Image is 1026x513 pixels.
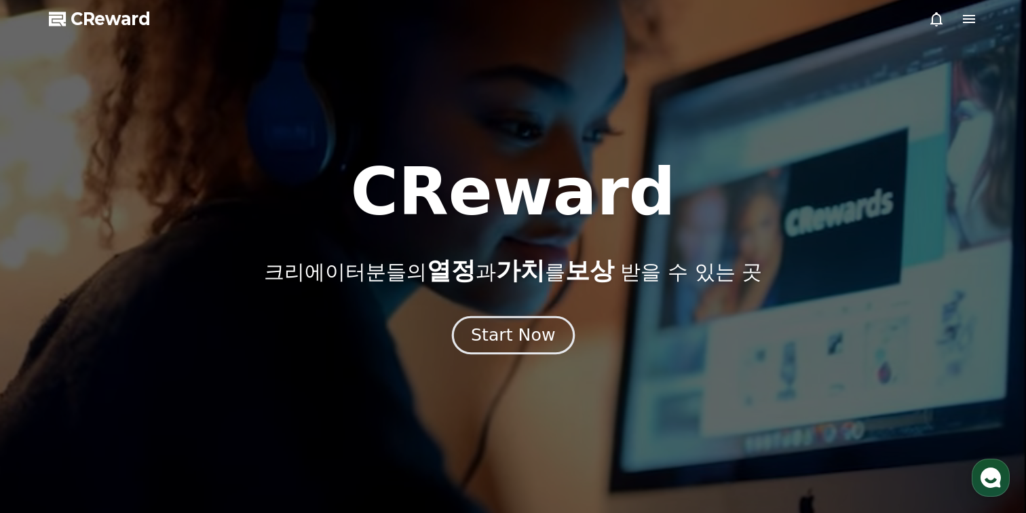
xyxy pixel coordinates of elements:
span: 홈 [43,421,51,432]
p: 크리에이터분들의 과 를 받을 수 있는 곳 [264,257,762,284]
a: 홈 [4,400,90,434]
span: 열정 [427,256,476,284]
a: Start Now [455,330,572,343]
a: 설정 [175,400,261,434]
div: Start Now [471,324,555,347]
button: Start Now [451,316,574,355]
a: CReward [49,8,151,30]
span: 가치 [496,256,545,284]
span: CReward [71,8,151,30]
h1: CReward [350,159,675,225]
a: 대화 [90,400,175,434]
span: 설정 [210,421,226,432]
span: 대화 [124,421,140,432]
span: 보상 [565,256,614,284]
